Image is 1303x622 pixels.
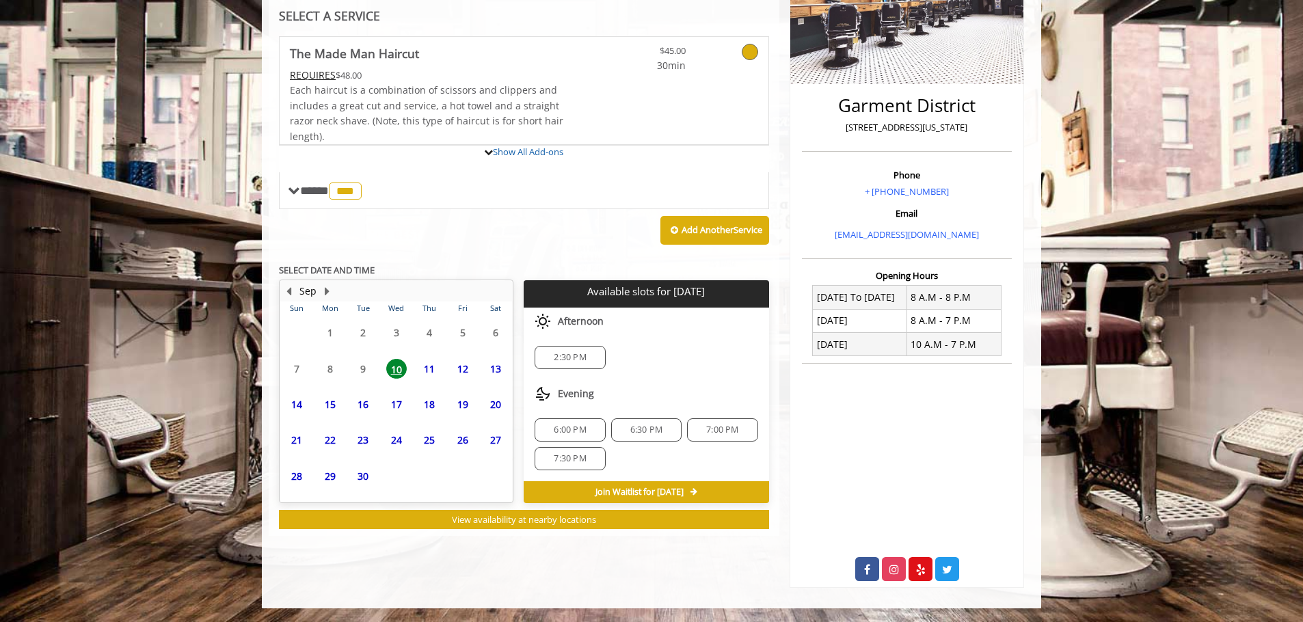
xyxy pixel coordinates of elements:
[419,359,440,379] span: 11
[446,351,479,386] td: Select day12
[386,394,407,414] span: 17
[479,301,513,315] th: Sat
[419,430,440,450] span: 25
[446,386,479,422] td: Select day19
[535,346,605,369] div: 2:30 PM
[554,424,586,435] span: 6:00 PM
[347,458,379,493] td: Select day30
[280,422,313,458] td: Select day21
[805,96,1008,116] h2: Garment District
[611,418,682,442] div: 6:30 PM
[595,487,684,498] span: Join Waitlist for [DATE]
[347,301,379,315] th: Tue
[379,422,412,458] td: Select day24
[558,388,594,399] span: Evening
[320,430,340,450] span: 22
[320,394,340,414] span: 15
[290,68,336,81] span: This service needs some Advance to be paid before we block your appointment
[485,394,506,414] span: 20
[452,513,596,526] span: View availability at nearby locations
[379,301,412,315] th: Wed
[865,185,949,198] a: + [PHONE_NUMBER]
[813,286,907,309] td: [DATE] To [DATE]
[320,466,340,486] span: 29
[605,58,686,73] span: 30min
[558,316,604,327] span: Afternoon
[347,386,379,422] td: Select day16
[453,359,473,379] span: 12
[706,424,738,435] span: 7:00 PM
[446,301,479,315] th: Fri
[313,422,346,458] td: Select day22
[805,120,1008,135] p: [STREET_ADDRESS][US_STATE]
[386,430,407,450] span: 24
[279,510,769,530] button: View availability at nearby locations
[283,284,294,299] button: Previous Month
[802,271,1012,280] h3: Opening Hours
[485,359,506,379] span: 13
[660,216,769,245] button: Add AnotherService
[453,430,473,450] span: 26
[299,284,317,299] button: Sep
[321,284,332,299] button: Next Month
[286,430,307,450] span: 21
[805,170,1008,180] h3: Phone
[835,228,979,241] a: [EMAIL_ADDRESS][DOMAIN_NAME]
[493,146,563,158] a: Show All Add-ons
[605,37,686,73] a: $45.00
[290,68,565,83] div: $48.00
[554,453,586,464] span: 7:30 PM
[535,447,605,470] div: 7:30 PM
[805,208,1008,218] h3: Email
[485,430,506,450] span: 27
[279,144,769,146] div: The Made Man Haircut Add-onS
[379,386,412,422] td: Select day17
[529,286,763,297] p: Available slots for [DATE]
[446,422,479,458] td: Select day26
[906,333,1001,356] td: 10 A.M - 7 P.M
[347,422,379,458] td: Select day23
[479,351,513,386] td: Select day13
[535,386,551,402] img: evening slots
[379,351,412,386] td: Select day10
[286,394,307,414] span: 14
[353,466,373,486] span: 30
[453,394,473,414] span: 19
[280,301,313,315] th: Sun
[554,352,586,363] span: 2:30 PM
[353,394,373,414] span: 16
[286,466,307,486] span: 28
[280,458,313,493] td: Select day28
[279,10,769,23] div: SELECT A SERVICE
[313,301,346,315] th: Mon
[313,458,346,493] td: Select day29
[279,264,375,276] b: SELECT DATE AND TIME
[479,422,513,458] td: Select day27
[906,309,1001,332] td: 8 A.M - 7 P.M
[479,386,513,422] td: Select day20
[353,430,373,450] span: 23
[280,386,313,422] td: Select day14
[687,418,757,442] div: 7:00 PM
[290,44,419,63] b: The Made Man Haircut
[313,386,346,422] td: Select day15
[413,422,446,458] td: Select day25
[813,309,907,332] td: [DATE]
[413,301,446,315] th: Thu
[682,224,762,236] b: Add Another Service
[535,418,605,442] div: 6:00 PM
[413,386,446,422] td: Select day18
[413,351,446,386] td: Select day11
[419,394,440,414] span: 18
[290,83,563,142] span: Each haircut is a combination of scissors and clippers and includes a great cut and service, a ho...
[386,359,407,379] span: 10
[535,313,551,329] img: afternoon slots
[630,424,662,435] span: 6:30 PM
[813,333,907,356] td: [DATE]
[906,286,1001,309] td: 8 A.M - 8 P.M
